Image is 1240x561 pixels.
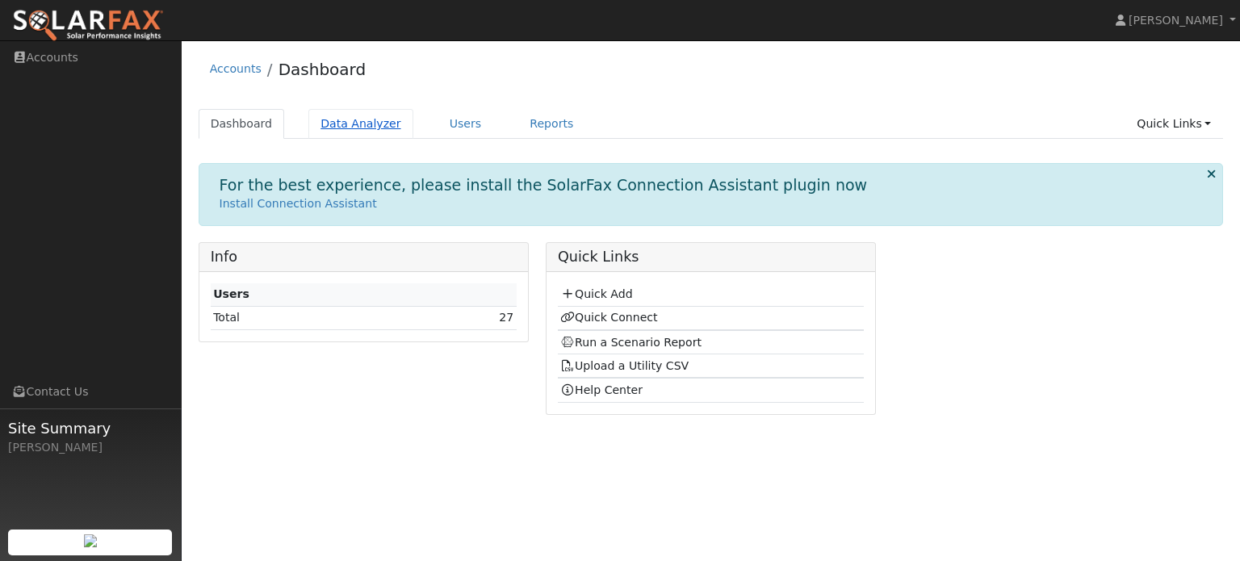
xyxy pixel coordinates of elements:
div: [PERSON_NAME] [8,439,173,456]
a: Run a Scenario Report [560,336,702,349]
a: Dashboard [199,109,285,139]
a: Upload a Utility CSV [560,359,689,372]
a: Quick Connect [560,311,657,324]
h5: Info [211,249,517,266]
td: Total [211,306,399,329]
h5: Quick Links [558,249,864,266]
a: Users [438,109,494,139]
img: retrieve [84,534,97,547]
a: Dashboard [279,60,367,79]
strong: Users [213,287,249,300]
a: Accounts [210,62,262,75]
a: Quick Add [560,287,632,300]
span: Site Summary [8,417,173,439]
a: Quick Links [1125,109,1223,139]
a: Reports [517,109,585,139]
a: Install Connection Assistant [220,197,377,210]
h1: For the best experience, please install the SolarFax Connection Assistant plugin now [220,176,868,195]
a: Help Center [560,383,643,396]
img: SolarFax [12,9,164,43]
a: Data Analyzer [308,109,413,139]
a: 27 [499,311,513,324]
span: [PERSON_NAME] [1129,14,1223,27]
